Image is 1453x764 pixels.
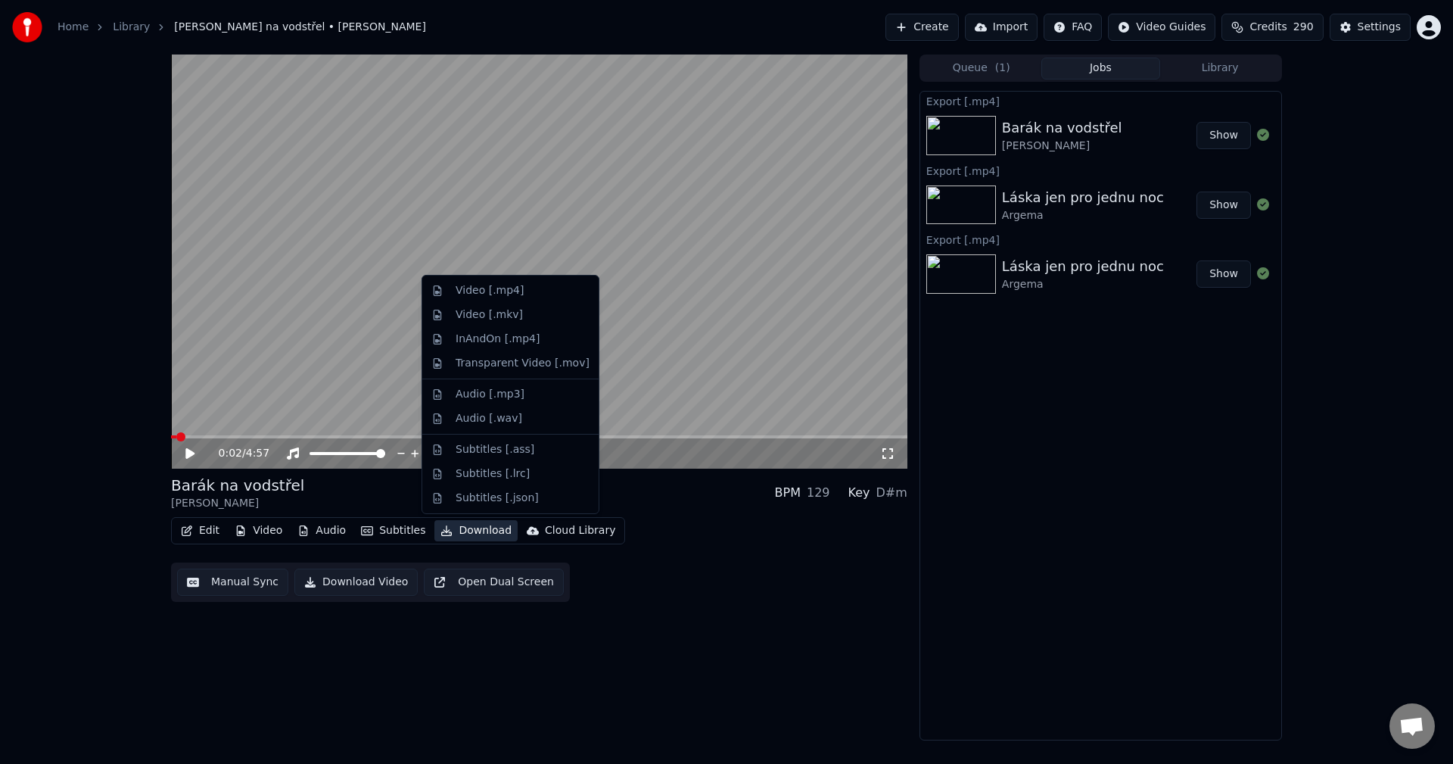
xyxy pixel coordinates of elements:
[294,569,418,596] button: Download Video
[1196,122,1251,149] button: Show
[456,466,530,482] div: Subtitles [.lrc]
[424,569,564,596] button: Open Dual Screen
[171,475,304,496] div: Barák na vodstřel
[1002,277,1164,292] div: Argema
[456,491,539,506] div: Subtitles [.json]
[1196,192,1251,219] button: Show
[456,283,524,298] div: Video [.mp4]
[1160,58,1280,80] button: Library
[456,442,534,457] div: Subtitles [.ass]
[434,520,518,541] button: Download
[1330,14,1411,41] button: Settings
[1358,20,1401,35] div: Settings
[219,446,255,461] div: /
[1002,187,1164,208] div: Láska jen pro jednu noc
[885,14,959,41] button: Create
[545,523,615,538] div: Cloud Library
[1108,14,1215,41] button: Video Guides
[1002,256,1164,277] div: Láska jen pro jednu noc
[219,446,242,461] span: 0:02
[965,14,1038,41] button: Import
[1221,14,1323,41] button: Credits290
[456,332,540,347] div: InAndOn [.mp4]
[1389,703,1435,749] div: Otevřený chat
[1044,14,1102,41] button: FAQ
[456,387,524,402] div: Audio [.mp3]
[1002,117,1122,139] div: Barák na vodstřel
[58,20,89,35] a: Home
[848,484,870,502] div: Key
[1041,58,1161,80] button: Jobs
[58,20,426,35] nav: breadcrumb
[920,161,1281,179] div: Export [.mp4]
[175,520,226,541] button: Edit
[876,484,907,502] div: D#m
[291,520,352,541] button: Audio
[995,61,1010,76] span: ( 1 )
[171,496,304,511] div: [PERSON_NAME]
[113,20,150,35] a: Library
[1249,20,1287,35] span: Credits
[920,230,1281,248] div: Export [.mp4]
[922,58,1041,80] button: Queue
[1002,208,1164,223] div: Argema
[246,446,269,461] span: 4:57
[920,92,1281,110] div: Export [.mp4]
[456,411,522,426] div: Audio [.wav]
[1293,20,1314,35] span: 290
[456,356,590,371] div: Transparent Video [.mov]
[807,484,830,502] div: 129
[355,520,431,541] button: Subtitles
[174,20,426,35] span: [PERSON_NAME] na vodstřel • [PERSON_NAME]
[775,484,801,502] div: BPM
[1002,139,1122,154] div: [PERSON_NAME]
[456,307,523,323] div: Video [.mkv]
[229,520,288,541] button: Video
[1196,260,1251,288] button: Show
[12,12,42,42] img: youka
[177,569,288,596] button: Manual Sync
